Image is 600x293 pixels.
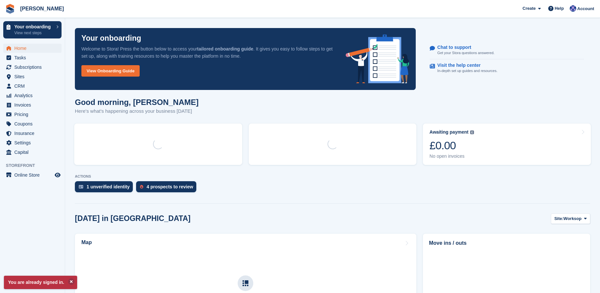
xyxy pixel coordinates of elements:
[429,129,468,135] div: Awaiting payment
[3,170,62,180] a: menu
[75,214,190,223] h2: [DATE] in [GEOGRAPHIC_DATA]
[437,50,494,56] p: Get your Stora questions answered.
[14,72,53,81] span: Sites
[555,5,564,12] span: Help
[6,162,65,169] span: Storefront
[3,44,62,53] a: menu
[570,5,576,12] img: Joel Isaksson
[429,239,584,247] h2: Move ins / outs
[14,170,53,180] span: Online Store
[14,119,53,128] span: Coupons
[3,100,62,110] a: menu
[3,81,62,91] a: menu
[423,124,591,165] a: Awaiting payment £0.00 No open invoices
[14,110,53,119] span: Pricing
[14,53,53,62] span: Tasks
[3,63,62,72] a: menu
[577,6,594,12] span: Account
[14,100,53,110] span: Invoices
[429,139,474,152] div: £0.00
[437,45,489,50] p: Chat to support
[14,129,53,138] span: Insurance
[551,213,590,224] button: Site: Worksop
[87,184,130,189] div: 1 unverified identity
[54,171,62,179] a: Preview store
[564,215,581,222] span: Worksop
[81,35,141,42] p: Your onboarding
[430,41,584,59] a: Chat to support Get your Stora questions answered.
[197,46,253,51] strong: tailored onboarding guide
[3,110,62,119] a: menu
[3,21,62,38] a: Your onboarding View next steps
[18,3,66,14] a: [PERSON_NAME]
[14,30,53,36] p: View next steps
[14,138,53,147] span: Settings
[3,148,62,157] a: menu
[14,148,53,157] span: Capital
[75,174,590,179] p: ACTIONS
[14,24,53,29] p: Your onboarding
[3,53,62,62] a: menu
[14,63,53,72] span: Subscriptions
[81,45,335,60] p: Welcome to Stora! Press the button below to access your . It gives you easy to follow steps to ge...
[429,154,474,159] div: No open invoices
[3,129,62,138] a: menu
[4,276,77,289] p: You are already signed in.
[243,280,248,286] img: map-icn-33ee37083ee616e46c38cad1a60f524a97daa1e2b2c8c0bc3eb3415660979fc1.svg
[75,108,199,115] p: Here's what's happening across your business [DATE]
[523,5,536,12] span: Create
[3,119,62,128] a: menu
[430,59,584,77] a: Visit the help center In-depth set up guides and resources.
[81,65,140,77] a: View Onboarding Guide
[14,44,53,53] span: Home
[3,72,62,81] a: menu
[437,63,492,68] p: Visit the help center
[470,130,474,134] img: icon-info-grey-7440780725fd019a000dd9b08b2336e03edf1995a4989e88bcd33f0948082b44.svg
[147,184,193,189] div: 4 prospects to review
[136,181,200,196] a: 4 prospects to review
[14,91,53,100] span: Analytics
[75,98,199,107] h1: Good morning, [PERSON_NAME]
[554,215,564,222] span: Site:
[140,185,143,189] img: prospect-51fa495bee0391a8d652442698ab0144808aea92771e9ea1ae160a38d050c398.svg
[79,185,83,189] img: verify_identity-adf6edd0f0f0b5bbfe63781bf79b02c33cf7c696d77639b501bdc392416b5a36.svg
[3,91,62,100] a: menu
[437,68,497,74] p: In-depth set up guides and resources.
[3,138,62,147] a: menu
[346,35,410,83] img: onboarding-info-6c161a55d2c0e0a8cae90662b2fe09162a5109e8cc188191df67fb4f79e88e88.svg
[81,240,92,245] h2: Map
[5,4,15,14] img: stora-icon-8386f47178a22dfd0bd8f6a31ec36ba5ce8667c1dd55bd0f319d3a0aa187defe.svg
[75,181,136,196] a: 1 unverified identity
[14,81,53,91] span: CRM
